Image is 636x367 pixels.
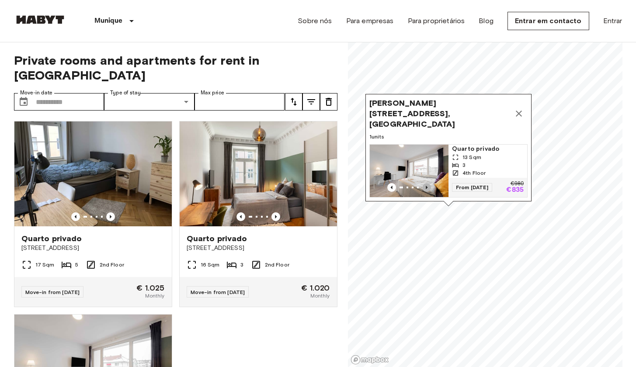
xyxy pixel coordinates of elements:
span: [STREET_ADDRESS] [21,244,165,253]
button: Previous image [422,183,431,192]
span: Quarto privado [187,233,247,244]
span: 1 units [369,133,528,141]
span: 17 Sqm [35,261,55,269]
button: Previous image [236,212,245,221]
button: Previous image [106,212,115,221]
button: Previous image [387,183,396,192]
a: Marketing picture of unit DE-02-024-002-01HFPrevious imagePrevious imageQuarto privado[STREET_ADD... [179,121,337,307]
span: 2nd Floor [265,261,289,269]
button: Choose date [15,93,32,111]
span: Move-in from [DATE] [25,289,80,295]
img: Habyt [14,15,66,24]
span: 5 [75,261,78,269]
a: Sobre nós [298,16,332,26]
span: Move-in from [DATE] [191,289,245,295]
img: Marketing picture of unit DE-02-024-001-03HF [14,121,172,226]
span: [PERSON_NAME][STREET_ADDRESS], [GEOGRAPHIC_DATA] [369,98,510,129]
label: Move-in date [20,89,52,97]
a: Para proprietários [408,16,465,26]
span: [STREET_ADDRESS] [187,244,330,253]
span: 2nd Floor [100,261,124,269]
span: € 1.020 [301,284,330,292]
span: Quarto privado [21,233,82,244]
span: From [DATE] [452,183,492,192]
span: 3 [240,261,243,269]
button: tune [285,93,302,111]
span: 3 [462,161,466,169]
a: Marketing picture of unit DE-02-024-001-03HFPrevious imagePrevious imageQuarto privado[STREET_ADD... [14,121,172,307]
div: Map marker [365,94,532,206]
span: € 1.025 [136,284,164,292]
span: Private rooms and apartments for rent in [GEOGRAPHIC_DATA] [14,53,337,83]
img: Marketing picture of unit DE-02-024-002-01HF [180,121,337,226]
button: tune [302,93,320,111]
span: 13 Sqm [462,153,481,161]
a: Entrar em contacto [507,12,589,30]
span: Quarto privado [452,145,524,153]
button: Previous image [71,212,80,221]
label: Type of stay [110,89,141,97]
span: Monthly [145,292,164,300]
span: Monthly [310,292,330,300]
p: €980 [510,181,523,187]
img: Marketing picture of unit DE-02-014-004-03HF [370,145,448,197]
a: Mapbox logo [351,355,389,365]
a: Blog [479,16,494,26]
p: €835 [506,187,524,194]
span: 16 Sqm [201,261,220,269]
label: Max price [201,89,224,97]
span: 4th Floor [462,169,486,177]
a: Marketing picture of unit DE-02-014-004-03HFPrevious imagePrevious imageQuarto privado13 Sqm34th ... [369,144,528,197]
button: Previous image [271,212,280,221]
button: tune [320,93,337,111]
p: Munique [94,16,123,26]
a: Para empresas [346,16,394,26]
a: Entrar [603,16,622,26]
